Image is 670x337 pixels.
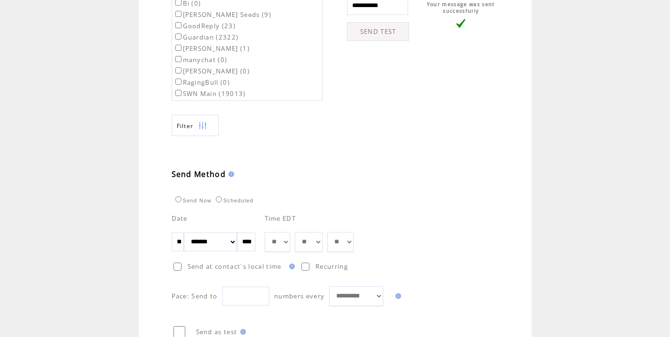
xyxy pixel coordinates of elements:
[173,33,239,41] label: Guardian (2322)
[173,56,228,64] label: manychat (0)
[216,196,222,202] input: Scheduled
[173,22,236,30] label: GoodReply (23)
[286,264,295,269] img: help.gif
[173,89,246,98] label: SWN Main (19013)
[315,262,348,271] span: Recurring
[237,329,246,335] img: help.gif
[188,262,282,271] span: Send at contact`s local time
[265,214,296,223] span: Time EDT
[173,78,230,87] label: RagingBull (0)
[175,67,181,73] input: [PERSON_NAME] (0)
[456,19,465,28] img: vLarge.png
[173,67,250,75] label: [PERSON_NAME] (0)
[175,79,181,85] input: RagingBull (0)
[427,1,495,14] span: Your message was sent successfully
[175,11,181,17] input: [PERSON_NAME] Seeds (9)
[175,90,181,96] input: SWN Main (19013)
[175,196,181,202] input: Send Now
[175,33,181,40] input: Guardian (2322)
[173,10,272,19] label: [PERSON_NAME] Seeds (9)
[172,169,226,179] span: Send Method
[196,328,237,336] span: Send as test
[393,293,401,299] img: help.gif
[175,22,181,28] input: GoodReply (23)
[177,122,194,130] span: Show filters
[226,171,234,177] img: help.gif
[175,45,181,51] input: [PERSON_NAME] (1)
[172,292,218,300] span: Pace: Send to
[172,214,188,223] span: Date
[173,44,250,53] label: [PERSON_NAME] (1)
[172,115,219,136] a: Filter
[198,115,207,136] img: filters.png
[274,292,324,300] span: numbers every
[213,198,253,203] label: Scheduled
[347,22,409,41] a: SEND TEST
[175,56,181,62] input: manychat (0)
[173,198,212,203] label: Send Now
